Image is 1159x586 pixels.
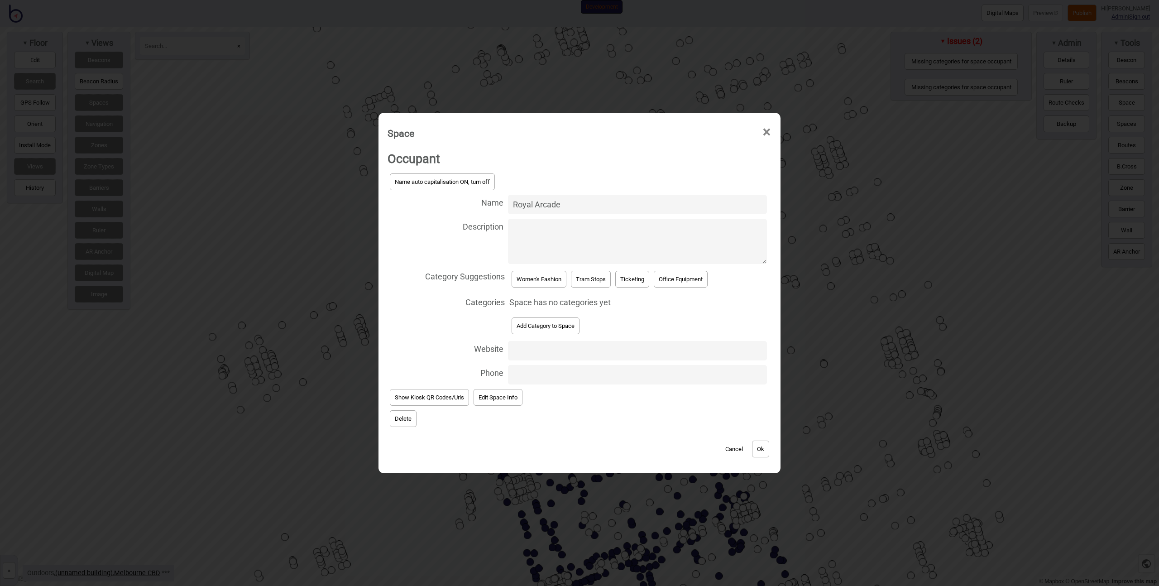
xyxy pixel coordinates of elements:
[474,389,522,406] button: Edit Space Info
[388,266,505,285] span: Category Suggestions
[509,294,767,311] div: Space has no categories yet
[721,441,747,457] button: Cancel
[512,317,579,334] button: Add Category to Space
[654,271,708,288] button: Office Equipment
[390,389,469,406] button: Show Kiosk QR Codes/Urls
[388,147,771,171] h2: Occupant
[508,365,767,384] input: Phone
[508,341,767,360] input: Website
[571,271,611,288] button: Tram Stops
[388,124,414,143] div: Space
[752,441,769,457] button: Ok
[390,410,417,427] button: Delete
[508,219,767,264] textarea: Description
[388,339,503,357] span: Website
[762,117,771,147] span: ×
[388,363,503,381] span: Phone
[388,216,503,235] span: Description
[390,173,495,190] button: Name auto capitalisation ON, turn off
[388,292,505,311] span: Categories
[388,192,503,211] span: Name
[508,195,767,214] input: Name
[615,271,649,288] button: Ticketing
[512,271,566,288] button: Women's Fashion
